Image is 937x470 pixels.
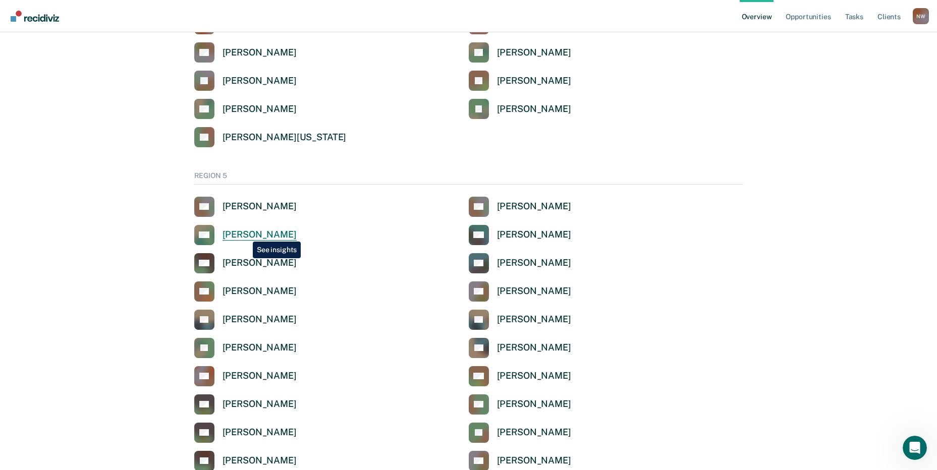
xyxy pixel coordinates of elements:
[913,8,929,24] button: Profile dropdown button
[497,229,571,241] div: [PERSON_NAME]
[223,47,297,58] div: [PERSON_NAME]
[223,398,297,410] div: [PERSON_NAME]
[469,71,571,91] a: [PERSON_NAME]
[194,225,297,245] a: [PERSON_NAME]
[497,285,571,297] div: [PERSON_NAME]
[194,366,297,386] a: [PERSON_NAME]
[469,338,571,358] a: [PERSON_NAME]
[223,455,297,466] div: [PERSON_NAME]
[497,427,571,438] div: [PERSON_NAME]
[194,253,297,273] a: [PERSON_NAME]
[194,42,297,63] a: [PERSON_NAME]
[223,75,297,87] div: [PERSON_NAME]
[497,398,571,410] div: [PERSON_NAME]
[194,310,297,330] a: [PERSON_NAME]
[469,197,571,217] a: [PERSON_NAME]
[497,314,571,325] div: [PERSON_NAME]
[497,370,571,382] div: [PERSON_NAME]
[194,423,297,443] a: [PERSON_NAME]
[194,99,297,119] a: [PERSON_NAME]
[497,75,571,87] div: [PERSON_NAME]
[194,127,347,147] a: [PERSON_NAME][US_STATE]
[223,370,297,382] div: [PERSON_NAME]
[469,366,571,386] a: [PERSON_NAME]
[497,103,571,115] div: [PERSON_NAME]
[497,342,571,354] div: [PERSON_NAME]
[469,42,571,63] a: [PERSON_NAME]
[223,229,297,241] div: [PERSON_NAME]
[223,342,297,354] div: [PERSON_NAME]
[469,310,571,330] a: [PERSON_NAME]
[903,436,927,460] iframe: Intercom live chat
[223,201,297,212] div: [PERSON_NAME]
[194,171,743,185] div: REGION 5
[194,394,297,415] a: [PERSON_NAME]
[469,99,571,119] a: [PERSON_NAME]
[223,285,297,297] div: [PERSON_NAME]
[194,338,297,358] a: [PERSON_NAME]
[469,253,571,273] a: [PERSON_NAME]
[469,394,571,415] a: [PERSON_NAME]
[223,257,297,269] div: [PERSON_NAME]
[497,47,571,58] div: [PERSON_NAME]
[469,281,571,302] a: [PERSON_NAME]
[497,455,571,466] div: [PERSON_NAME]
[469,423,571,443] a: [PERSON_NAME]
[223,427,297,438] div: [PERSON_NAME]
[497,257,571,269] div: [PERSON_NAME]
[194,71,297,91] a: [PERSON_NAME]
[913,8,929,24] div: N W
[497,201,571,212] div: [PERSON_NAME]
[469,225,571,245] a: [PERSON_NAME]
[223,314,297,325] div: [PERSON_NAME]
[194,197,297,217] a: [PERSON_NAME]
[223,132,347,143] div: [PERSON_NAME][US_STATE]
[223,103,297,115] div: [PERSON_NAME]
[194,281,297,302] a: [PERSON_NAME]
[11,11,59,22] img: Recidiviz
